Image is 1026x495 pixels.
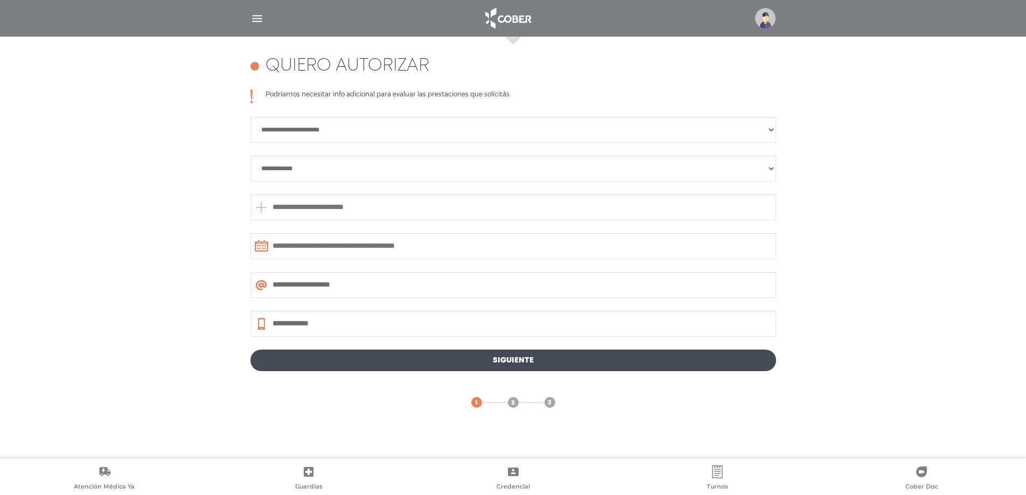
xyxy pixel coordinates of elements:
[206,465,410,493] a: Guardias
[250,12,264,25] img: Cober_menu-lines-white.svg
[475,398,478,408] span: 1
[411,465,615,493] a: Credencial
[508,397,519,408] a: 2
[497,483,530,492] span: Credencial
[548,398,552,408] span: 3
[755,8,776,29] img: profile-placeholder.svg
[545,397,555,408] a: 3
[471,397,482,408] a: 1
[615,465,819,493] a: Turnos
[295,483,323,492] span: Guardias
[905,483,938,492] span: Cober Doc
[74,483,135,492] span: Atención Médica Ya
[250,350,776,371] a: Siguiente
[479,5,536,31] img: logo_cober_home-white.png
[820,465,1024,493] a: Cober Doc
[266,56,429,76] h4: Quiero autorizar
[2,465,206,493] a: Atención Médica Ya
[511,398,515,408] span: 2
[707,483,728,492] span: Turnos
[266,89,511,103] p: Podríamos necesitar info adicional para evaluar las prestaciones que solicitás.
